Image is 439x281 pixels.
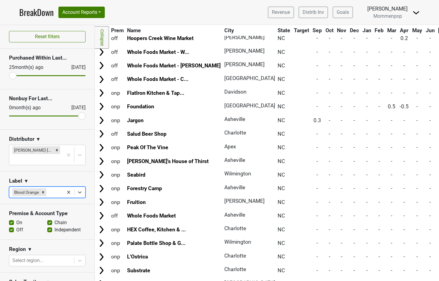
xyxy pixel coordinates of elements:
[111,27,124,33] span: Prem
[378,172,380,178] span: -
[398,25,410,36] th: Apr: activate to sort column ascending
[333,7,353,18] a: Goals
[299,7,328,18] a: Distrib Inv
[40,188,46,196] div: Remove Blood Orange
[403,172,405,178] span: -
[9,31,86,42] button: Reset filters
[341,131,342,137] span: -
[110,73,125,86] td: off
[429,76,431,82] span: -
[366,103,368,110] span: -
[329,90,330,96] span: -
[268,7,294,18] a: Revenue
[329,63,330,69] span: -
[127,185,162,191] a: Forestry Camp
[429,103,431,110] span: -
[329,227,330,233] span: -
[27,246,32,253] span: ▼
[378,90,380,96] span: -
[97,157,106,166] img: Arrow right
[391,213,392,219] span: -
[110,236,125,249] td: onp
[416,172,418,178] span: -
[429,213,431,219] span: -
[366,172,368,178] span: -
[9,64,57,71] div: 25 month(s) ago
[429,227,431,233] span: -
[16,226,23,233] label: Off
[341,49,342,55] span: -
[224,116,245,122] span: Asheville
[316,185,318,191] span: -
[378,117,380,123] span: -
[424,25,436,36] th: Jun: activate to sort column ascending
[329,254,330,260] span: -
[367,5,408,13] div: [PERSON_NAME]
[391,90,392,96] span: -
[110,59,125,72] td: off
[373,25,385,36] th: Feb: activate to sort column ascending
[329,158,330,164] span: -
[403,76,405,82] span: -
[19,6,54,19] a: BreakDown
[127,27,141,33] span: Name
[97,48,106,57] img: Arrow right
[429,63,431,69] span: -
[353,227,355,233] span: -
[403,185,405,191] span: -
[341,90,342,96] span: -
[329,76,330,82] span: -
[378,103,380,110] span: -
[9,210,86,217] h3: Premise & Account Type
[127,35,194,41] a: Hoopers Creek Wine Market
[378,213,380,219] span: -
[224,184,245,190] span: Asheville
[341,199,342,205] span: -
[373,13,402,19] span: Mommenpop
[341,185,342,191] span: -
[127,227,186,233] a: HEX Coffee, Kitchen & ...
[329,49,330,55] span: -
[378,63,380,69] span: -
[391,76,392,82] span: -
[348,25,360,36] th: Dec: activate to sort column ascending
[97,102,106,111] img: Arrow right
[391,185,392,191] span: -
[341,76,342,82] span: -
[416,35,418,41] span: -
[329,213,330,219] span: -
[416,158,418,164] span: -
[341,63,342,69] span: -
[391,63,392,69] span: -
[416,63,418,69] span: -
[341,172,342,178] span: -
[276,25,292,36] th: State: activate to sort column ascending
[316,254,318,260] span: -
[278,158,285,164] span: NC
[366,49,368,55] span: -
[316,49,318,55] span: -
[391,35,392,41] span: -
[329,103,330,110] span: -
[126,25,223,36] th: Name: activate to sort column ascending
[416,103,418,110] span: -
[278,144,285,150] span: NC
[127,117,144,123] a: Jargon
[110,209,125,222] td: off
[97,170,106,179] img: Arrow right
[341,158,342,164] span: -
[378,144,380,150] span: -
[97,61,106,70] img: Arrow right
[58,7,105,18] button: Account Reports
[316,240,318,246] span: -
[127,172,145,178] a: Seabird
[353,213,355,219] span: -
[316,227,318,233] span: -
[353,103,355,110] span: -
[97,116,106,125] img: Arrow right
[110,223,125,236] td: onp
[316,158,318,164] span: -
[127,158,209,164] a: [PERSON_NAME]'s House of Thirst
[353,185,355,191] span: -
[411,25,424,36] th: May: activate to sort column ascending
